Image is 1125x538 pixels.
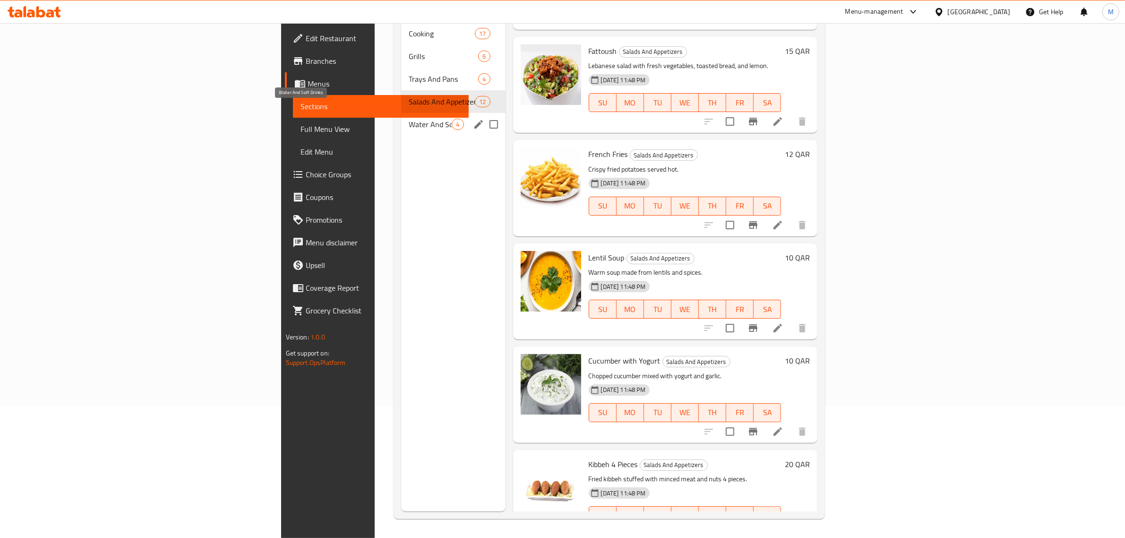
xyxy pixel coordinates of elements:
span: Grocery Checklist [306,305,462,316]
span: SA [757,96,777,110]
span: Salads And Appetizers [630,150,697,161]
a: Edit menu item [772,116,783,127]
span: Fattoush [589,44,617,58]
nav: Menu sections [401,18,505,139]
span: [DATE] 11:48 PM [597,76,650,85]
button: edit [472,117,486,131]
a: Edit menu item [772,426,783,437]
a: Sections [293,95,469,118]
a: Coupons [285,186,469,208]
button: MO [617,197,644,216]
div: items [478,73,490,85]
div: items [452,119,464,130]
span: Water And Soft Drinks [409,119,452,130]
span: 4 [479,75,490,84]
div: Salads And Appetizers [662,356,730,367]
h6: 10 QAR [785,251,810,264]
span: 17 [475,29,490,38]
button: TU [644,93,671,112]
button: delete [791,317,814,339]
img: Lentil Soup [521,251,581,312]
span: Select to update [720,112,740,131]
a: Branches [285,50,469,72]
a: Edit menu item [772,219,783,231]
span: FR [730,406,750,419]
button: MO [617,506,644,525]
div: Trays And Pans4 [401,68,505,90]
span: SA [757,406,777,419]
div: Salads And Appetizers [627,253,695,264]
a: Menus [285,72,469,95]
span: TU [648,303,668,316]
a: Full Menu View [293,118,469,140]
button: TH [699,506,726,525]
span: Edit Menu [301,146,462,157]
span: Salads And Appetizers [627,253,694,264]
button: Branch-specific-item [742,317,764,339]
span: Coupons [306,191,462,203]
h6: 15 QAR [785,44,810,58]
span: [DATE] 11:48 PM [597,179,650,188]
span: Version: [286,331,309,343]
button: SU [589,93,617,112]
span: Lentil Soup [589,251,625,265]
div: Salads And Appetizers [619,46,687,58]
div: Menu-management [845,6,903,17]
a: Support.OpsPlatform [286,356,346,369]
img: Cucumber with Yogurt [521,354,581,415]
div: Salads And Appetizers [640,460,708,471]
span: TH [703,406,722,419]
span: WE [675,96,695,110]
button: SA [754,93,781,112]
span: SU [593,509,613,523]
button: TH [699,197,726,216]
span: Choice Groups [306,169,462,180]
span: 4 [452,120,463,129]
button: WE [671,403,699,422]
button: SA [754,506,781,525]
span: Branches [306,55,462,67]
div: Cooking17 [401,22,505,45]
button: SU [589,506,617,525]
button: FR [726,93,754,112]
a: Promotions [285,208,469,231]
span: SU [593,199,613,213]
button: TU [644,300,671,319]
span: M [1108,7,1114,17]
span: Grills [409,51,478,62]
span: TH [703,509,722,523]
span: Upsell [306,260,462,271]
div: items [475,96,490,107]
span: [DATE] 11:48 PM [597,489,650,498]
span: TU [648,509,668,523]
span: MO [620,303,640,316]
span: [DATE] 11:48 PM [597,282,650,291]
button: SU [589,300,617,319]
span: Select to update [720,215,740,235]
img: Fattoush [521,44,581,105]
p: Warm soup made from lentils and spices. [589,267,781,278]
span: SA [757,199,777,213]
p: Fried kibbeh stuffed with minced meat and nuts 4 pieces. [589,473,781,485]
span: Select to update [720,318,740,338]
button: Branch-specific-item [742,110,764,133]
a: Edit Restaurant [285,27,469,50]
button: delete [791,420,814,443]
span: FR [730,509,750,523]
span: MO [620,199,640,213]
span: Kibbeh 4 Pieces [589,457,638,471]
span: Menus [308,78,462,89]
button: SA [754,403,781,422]
a: Choice Groups [285,163,469,186]
span: Cooking [409,28,475,39]
button: FR [726,403,754,422]
span: Salads And Appetizers [409,96,475,107]
button: MO [617,300,644,319]
span: WE [675,406,695,419]
span: SU [593,303,613,316]
span: Get support on: [286,347,329,359]
a: Grocery Checklist [285,299,469,322]
button: TH [699,300,726,319]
